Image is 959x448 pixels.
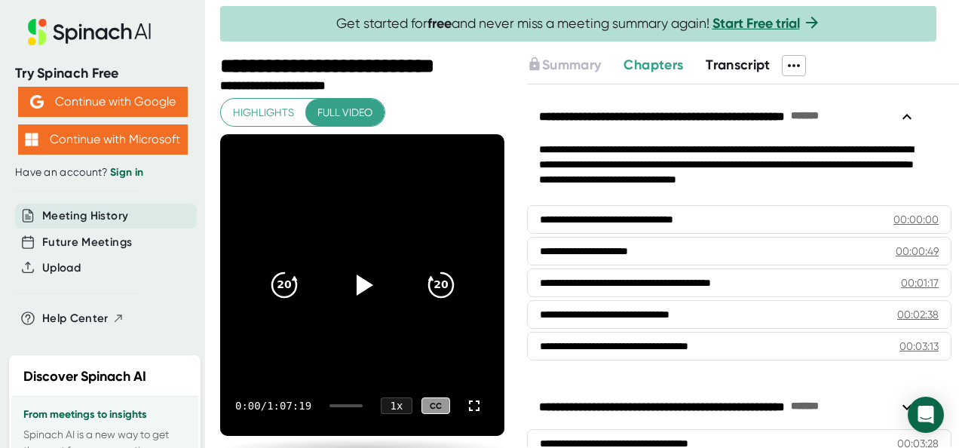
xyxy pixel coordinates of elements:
[235,400,311,412] div: 0:00 / 1:07:19
[305,99,385,127] button: Full video
[42,234,132,251] button: Future Meetings
[15,65,190,82] div: Try Spinach Free
[706,55,771,75] button: Transcript
[221,99,306,127] button: Highlights
[336,15,821,32] span: Get started for and never miss a meeting summary again!
[897,307,939,322] div: 00:02:38
[542,57,601,73] span: Summary
[624,57,683,73] span: Chapters
[706,57,771,73] span: Transcript
[427,15,452,32] b: free
[624,55,683,75] button: Chapters
[896,244,939,259] div: 00:00:49
[23,409,186,421] h3: From meetings to insights
[42,310,109,327] span: Help Center
[899,339,939,354] div: 00:03:13
[527,55,624,76] div: Upgrade to access
[18,87,188,117] button: Continue with Google
[712,15,800,32] a: Start Free trial
[18,124,188,155] button: Continue with Microsoft
[421,397,450,415] div: CC
[233,103,294,122] span: Highlights
[42,310,124,327] button: Help Center
[30,95,44,109] img: Aehbyd4JwY73AAAAAElFTkSuQmCC
[527,55,601,75] button: Summary
[893,212,939,227] div: 00:00:00
[42,207,128,225] button: Meeting History
[908,397,944,433] div: Open Intercom Messenger
[381,397,412,414] div: 1 x
[15,166,190,180] div: Have an account?
[901,275,939,290] div: 00:01:17
[317,103,372,122] span: Full video
[23,367,146,387] h2: Discover Spinach AI
[110,166,143,179] a: Sign in
[42,259,81,277] button: Upload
